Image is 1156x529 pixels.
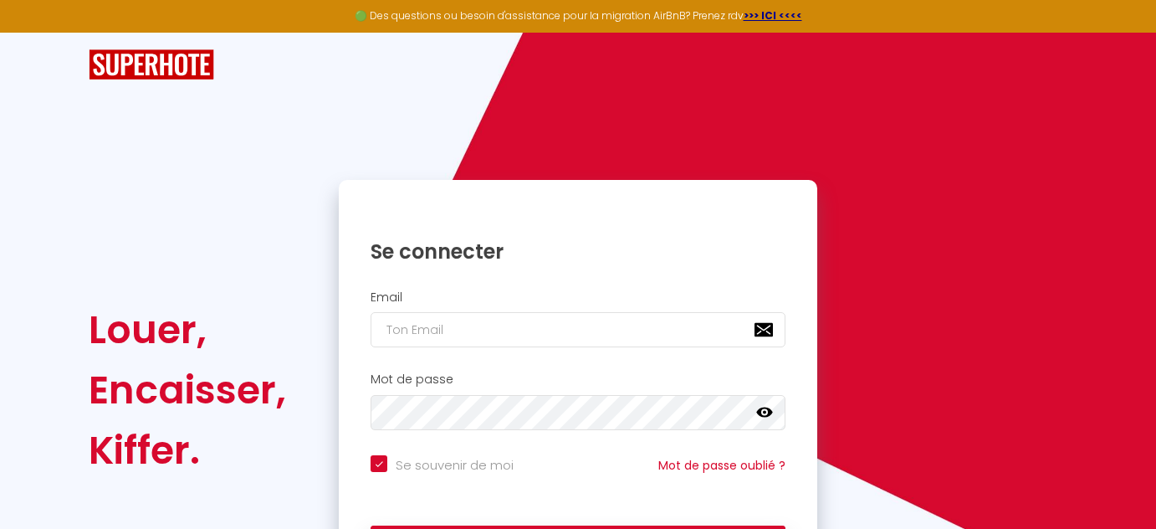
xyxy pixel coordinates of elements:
div: Kiffer. [89,420,286,480]
a: >>> ICI <<<< [744,8,802,23]
h1: Se connecter [371,239,785,264]
div: Encaisser, [89,360,286,420]
a: Mot de passe oublié ? [658,457,785,474]
img: SuperHote logo [89,49,214,80]
div: Louer, [89,300,286,360]
h2: Mot de passe [371,372,785,387]
input: Ton Email [371,312,785,347]
h2: Email [371,290,785,305]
